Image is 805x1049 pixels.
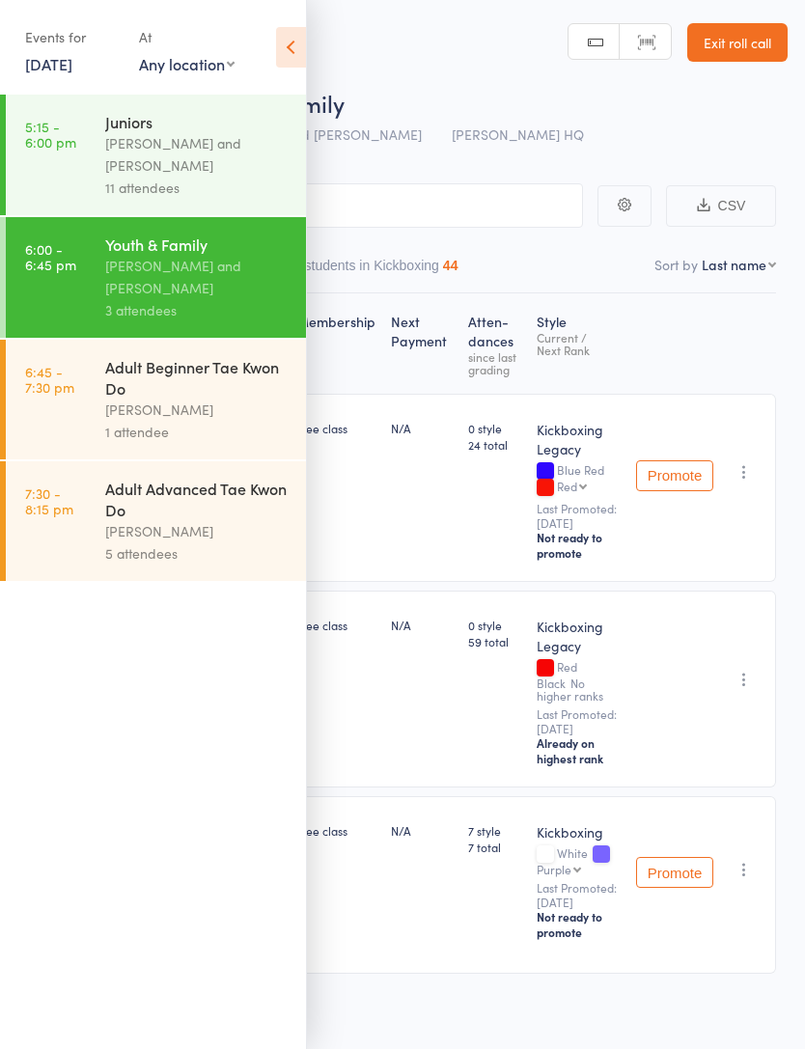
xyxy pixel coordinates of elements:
div: [PERSON_NAME] and [PERSON_NAME] [105,132,290,177]
span: No higher ranks [537,675,603,704]
button: CSV [666,185,776,227]
div: N/A [391,617,453,633]
div: Events for [25,21,120,53]
div: Next Payment [383,302,460,385]
span: 7 style [468,822,522,839]
span: 7 total [468,839,522,855]
button: Promote [636,460,713,491]
div: Style [529,302,628,385]
div: Juniors [105,111,290,132]
a: Exit roll call [687,23,788,62]
div: Kickboxing [537,822,621,842]
div: Already on highest rank [537,735,621,766]
a: 5:15 -6:00 pmJuniors[PERSON_NAME] and [PERSON_NAME]11 attendees [6,95,306,215]
time: 7:30 - 8:15 pm [25,485,73,516]
span: 0 style [468,420,522,436]
div: 3 attendees [105,299,290,321]
div: Membership [289,302,383,385]
div: Not ready to promote [537,909,621,940]
div: Adult Advanced Tae Kwon Do [105,478,290,520]
a: 7:30 -8:15 pmAdult Advanced Tae Kwon Do[PERSON_NAME]5 attendees [6,461,306,581]
button: Other students in Kickboxing44 [267,248,458,292]
div: Kickboxing Legacy [537,617,621,655]
div: Youth & Family [105,234,290,255]
small: Last Promoted: [DATE] [537,502,621,530]
div: Last name [702,255,766,274]
div: White [537,846,621,875]
small: Last Promoted: [DATE] [537,707,621,735]
div: 1 attendee [105,421,290,443]
button: Promote [636,857,713,888]
a: 6:45 -7:30 pmAdult Beginner Tae Kwon Do[PERSON_NAME]1 attendee [6,340,306,459]
span: 59 total [468,633,522,649]
span: Free class [296,822,347,839]
div: At [139,21,235,53]
div: since last grading [468,350,522,375]
div: Any location [139,53,235,74]
time: 5:15 - 6:00 pm [25,119,76,150]
a: 6:00 -6:45 pmYouth & Family[PERSON_NAME] and [PERSON_NAME]3 attendees [6,217,306,338]
time: 6:45 - 7:30 pm [25,364,74,395]
span: Free class [296,617,347,633]
div: [PERSON_NAME] [105,520,290,542]
div: Not ready to promote [537,530,621,561]
a: [DATE] [25,53,72,74]
div: N/A [391,822,453,839]
div: 11 attendees [105,177,290,199]
div: [PERSON_NAME] and [PERSON_NAME] [105,255,290,299]
span: 24 total [468,436,522,453]
div: Blue Red [537,463,621,496]
div: 5 attendees [105,542,290,565]
label: Sort by [654,255,698,274]
small: Last Promoted: [DATE] [537,881,621,909]
div: Purple [537,863,571,875]
span: Free class [296,420,347,436]
div: [PERSON_NAME] [105,399,290,421]
div: Red [557,480,577,492]
div: 44 [443,258,458,273]
div: Red Black [537,660,621,702]
div: Atten­dances [460,302,530,385]
div: N/A [391,420,453,436]
span: 0 style [468,617,522,633]
div: Adult Beginner Tae Kwon Do [105,356,290,399]
span: [PERSON_NAME] HQ [452,124,584,144]
div: Kickboxing Legacy [537,420,621,458]
div: Current / Next Rank [537,331,621,356]
time: 6:00 - 6:45 pm [25,241,76,272]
